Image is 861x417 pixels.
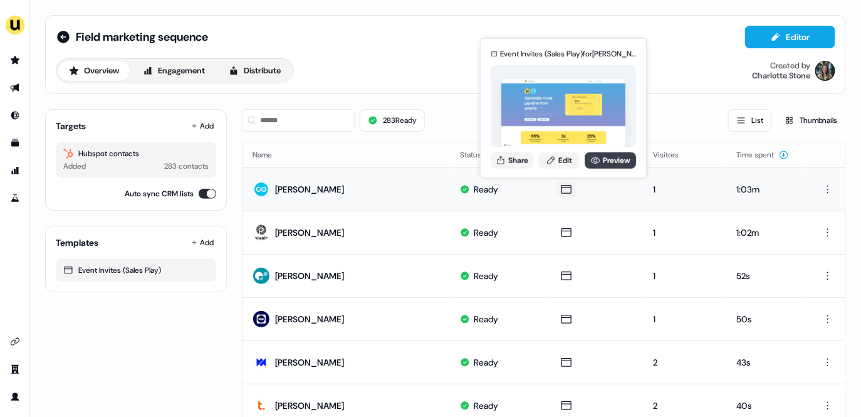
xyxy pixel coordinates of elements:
[474,399,498,412] div: Ready
[5,359,25,379] a: Go to team
[218,61,291,81] button: Distribute
[474,183,498,196] div: Ready
[63,147,209,160] div: Hubspot contacts
[474,313,498,325] div: Ready
[736,144,789,166] button: Time spent
[5,332,25,352] a: Go to integrations
[56,120,86,132] div: Targets
[745,26,835,48] button: Editor
[5,387,25,407] a: Go to profile
[736,183,796,196] div: 1:03m
[654,313,716,325] div: 1
[5,78,25,98] a: Go to outbound experience
[585,152,636,168] a: Preview
[736,313,796,325] div: 50s
[63,160,86,172] div: Added
[745,32,835,45] a: Editor
[474,356,498,369] div: Ready
[189,117,216,135] button: Add
[275,399,344,412] div: [PERSON_NAME]
[5,50,25,70] a: Go to prospects
[654,270,716,282] div: 1
[58,61,130,81] button: Overview
[189,234,216,251] button: Add
[654,356,716,369] div: 2
[500,48,636,60] div: Event Invites (Sales Play) for [PERSON_NAME]
[253,144,287,166] button: Name
[474,226,498,239] div: Ready
[776,109,846,132] button: Thumbnails
[736,226,796,239] div: 1:02m
[752,71,810,81] div: Charlotte Stone
[736,356,796,369] div: 43s
[132,61,216,81] button: Engagement
[5,188,25,208] a: Go to experiments
[5,161,25,181] a: Go to attribution
[728,109,771,132] button: List
[5,105,25,125] a: Go to Inbound
[63,264,209,277] div: Event Invites (Sales Play)
[736,270,796,282] div: 52s
[460,144,496,166] button: Status
[538,152,580,168] a: Edit
[736,399,796,412] div: 40s
[125,187,194,200] label: Auto sync CRM lists
[5,133,25,153] a: Go to templates
[491,152,533,168] button: Share
[360,109,425,132] button: 283Ready
[275,356,344,369] div: [PERSON_NAME]
[501,78,625,148] img: asset preview
[654,226,716,239] div: 1
[654,399,716,412] div: 2
[164,160,209,172] div: 283 contacts
[770,61,810,71] div: Created by
[275,183,344,196] div: [PERSON_NAME]
[56,236,98,249] div: Templates
[76,29,208,45] span: Field marketing sequence
[275,226,344,239] div: [PERSON_NAME]
[654,183,716,196] div: 1
[654,144,694,166] button: Visitors
[275,313,344,325] div: [PERSON_NAME]
[474,270,498,282] div: Ready
[275,270,344,282] div: [PERSON_NAME]
[815,61,835,81] img: Charlotte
